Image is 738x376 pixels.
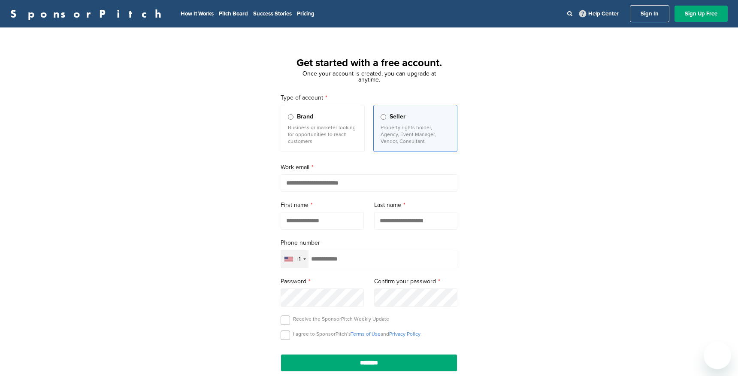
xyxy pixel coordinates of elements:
[302,70,436,83] span: Once your account is created, you can upgrade at anytime.
[293,315,389,322] p: Receive the SponsorPitch Weekly Update
[293,331,420,337] p: I agree to SponsorPitch’s and
[381,114,386,120] input: Seller Property rights holder, Agency, Event Manager, Vendor, Consultant
[296,256,301,262] div: +1
[374,277,457,286] label: Confirm your password
[181,10,214,17] a: How It Works
[674,6,728,22] a: Sign Up Free
[390,112,405,121] span: Seller
[270,55,468,71] h1: Get started with a free account.
[281,163,457,172] label: Work email
[281,277,364,286] label: Password
[281,238,457,248] label: Phone number
[219,10,248,17] a: Pitch Board
[281,200,364,210] label: First name
[578,9,620,19] a: Help Center
[288,114,293,120] input: Brand Business or marketer looking for opportunities to reach customers
[297,112,313,121] span: Brand
[630,5,669,22] a: Sign In
[288,124,357,145] p: Business or marketer looking for opportunities to reach customers
[374,200,457,210] label: Last name
[281,93,457,103] label: Type of account
[351,331,381,337] a: Terms of Use
[10,8,167,19] a: SponsorPitch
[704,342,731,369] iframe: Button to launch messaging window
[381,124,450,145] p: Property rights holder, Agency, Event Manager, Vendor, Consultant
[281,250,309,268] div: Selected country
[253,10,292,17] a: Success Stories
[389,331,420,337] a: Privacy Policy
[297,10,315,17] a: Pricing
